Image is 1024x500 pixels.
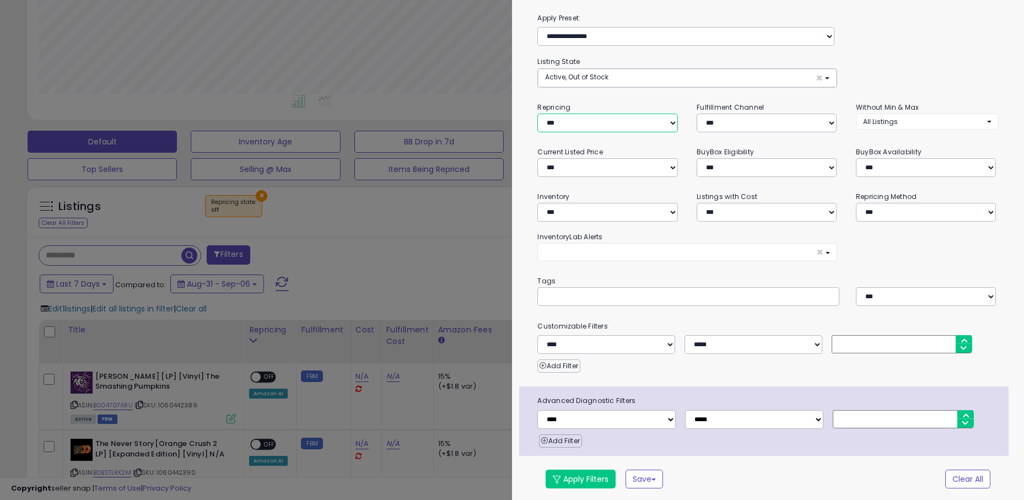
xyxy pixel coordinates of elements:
[529,275,1006,287] small: Tags
[697,147,754,157] small: BuyBox Eligibility
[856,103,919,112] small: Without Min & Max
[856,114,999,130] button: All Listings
[546,470,616,488] button: Apply Filters
[816,246,823,258] span: ×
[529,320,1006,332] small: Customizable Filters
[697,192,757,201] small: Listings with Cost
[537,147,602,157] small: Current Listed Price
[537,243,837,261] button: ×
[537,192,569,201] small: Inventory
[945,470,990,488] button: Clear All
[856,147,921,157] small: BuyBox Availability
[537,57,580,66] small: Listing State
[539,434,581,448] button: Add Filter
[537,103,570,112] small: Repricing
[816,72,823,84] span: ×
[529,395,1008,407] span: Advanced Diagnostic Filters
[538,69,836,87] button: Active, Out of Stock ×
[697,103,764,112] small: Fulfillment Channel
[863,117,898,126] span: All Listings
[529,12,1006,24] label: Apply Preset:
[545,72,608,82] span: Active, Out of Stock
[537,359,580,373] button: Add Filter
[537,232,602,241] small: InventoryLab Alerts
[626,470,663,488] button: Save
[856,192,917,201] small: Repricing Method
